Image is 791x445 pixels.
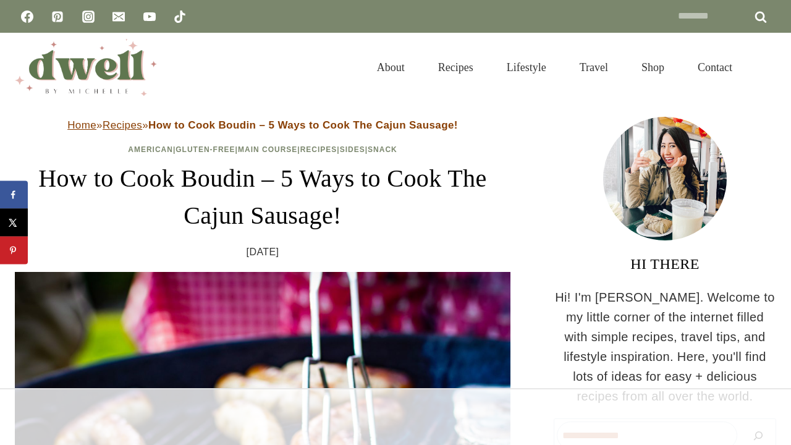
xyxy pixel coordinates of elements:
[238,145,297,154] a: Main Course
[360,48,749,88] nav: Primary Navigation
[45,4,70,29] a: Pinterest
[176,145,235,154] a: Gluten-Free
[681,48,749,88] a: Contact
[128,145,173,154] a: American
[563,48,625,88] a: Travel
[15,39,157,96] img: DWELL by michelle
[67,119,458,131] span: » »
[554,287,776,406] p: Hi! I'm [PERSON_NAME]. Welcome to my little corner of the internet filled with simple recipes, tr...
[167,4,192,29] a: TikTok
[128,145,397,154] span: | | | | |
[67,119,96,131] a: Home
[247,244,279,260] time: [DATE]
[490,48,563,88] a: Lifestyle
[300,145,337,154] a: Recipes
[755,57,776,78] button: View Search Form
[15,4,40,29] a: Facebook
[15,160,510,234] h1: How to Cook Boudin – 5 Ways to Cook The Cajun Sausage!
[625,48,681,88] a: Shop
[421,48,490,88] a: Recipes
[554,253,776,275] h3: HI THERE
[360,48,421,88] a: About
[76,4,101,29] a: Instagram
[106,4,131,29] a: Email
[148,119,458,131] strong: How to Cook Boudin – 5 Ways to Cook The Cajun Sausage!
[340,145,365,154] a: Sides
[137,4,162,29] a: YouTube
[103,119,142,131] a: Recipes
[368,145,397,154] a: Snack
